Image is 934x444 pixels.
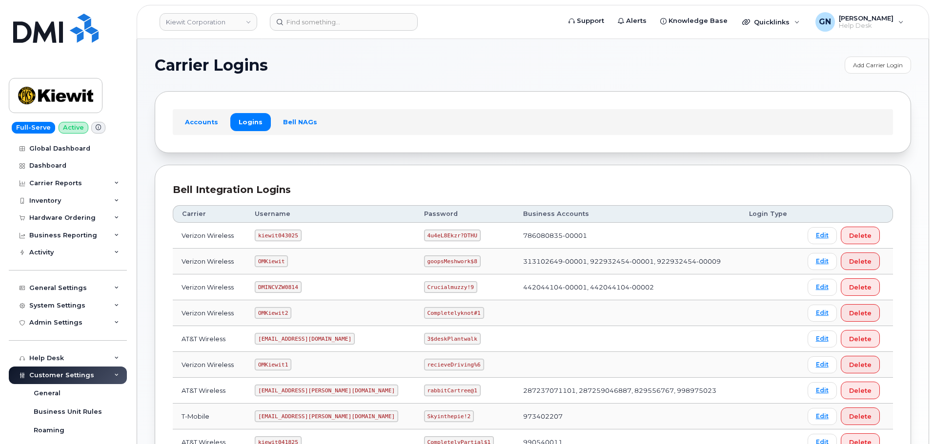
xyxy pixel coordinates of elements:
td: 287237071101, 287259046887, 829556767, 998975023 [514,378,740,404]
code: [EMAIL_ADDRESS][PERSON_NAME][DOMAIN_NAME] [255,385,398,396]
span: Delete [849,231,872,240]
iframe: Messenger Launcher [892,402,927,437]
a: Edit [808,279,837,296]
code: [EMAIL_ADDRESS][DOMAIN_NAME] [255,333,355,345]
code: goopsMeshwork$8 [424,255,481,267]
code: 3$deskPlantwalk [424,333,481,345]
code: rabbitCartree@1 [424,385,481,396]
td: Verizon Wireless [173,300,246,326]
th: Password [415,205,514,223]
td: 313102649-00001, 922932454-00001, 922932454-00009 [514,249,740,274]
td: AT&T Wireless [173,378,246,404]
a: Edit [808,305,837,322]
a: Edit [808,227,837,244]
th: Business Accounts [514,205,740,223]
a: Edit [808,382,837,399]
a: Edit [808,408,837,425]
span: Delete [849,360,872,369]
code: DMINCVZW0814 [255,281,301,293]
span: Delete [849,334,872,344]
th: Username [246,205,415,223]
a: Edit [808,356,837,373]
td: 973402207 [514,404,740,429]
code: 4u4eL8Ekzr?DTHU [424,230,481,241]
td: 442044104-00001, 442044104-00002 [514,274,740,300]
a: Edit [808,253,837,270]
code: Crucialmuzzy!9 [424,281,477,293]
span: Delete [849,412,872,421]
span: Delete [849,257,872,266]
a: Add Carrier Login [845,57,911,74]
td: AT&T Wireless [173,326,246,352]
code: [EMAIL_ADDRESS][PERSON_NAME][DOMAIN_NAME] [255,410,398,422]
span: Delete [849,386,872,395]
code: OMKiewit [255,255,288,267]
code: OMKiewit1 [255,359,291,370]
button: Delete [841,227,880,244]
th: Login Type [740,205,799,223]
td: Verizon Wireless [173,352,246,378]
button: Delete [841,407,880,425]
td: T-Mobile [173,404,246,429]
div: Bell Integration Logins [173,183,893,197]
span: Carrier Logins [155,58,268,73]
td: 786080835-00001 [514,223,740,249]
code: Completelyknot#1 [424,307,484,319]
th: Carrier [173,205,246,223]
span: Delete [849,283,872,292]
button: Delete [841,330,880,347]
button: Delete [841,356,880,373]
code: kiewit043025 [255,230,301,241]
td: Verizon Wireless [173,249,246,274]
td: Verizon Wireless [173,223,246,249]
button: Delete [841,252,880,270]
code: Skyinthepie!2 [424,410,474,422]
a: Edit [808,330,837,347]
span: Delete [849,309,872,318]
button: Delete [841,304,880,322]
code: recieveDriving%6 [424,359,484,370]
button: Delete [841,278,880,296]
a: Bell NAGs [275,113,325,131]
a: Accounts [177,113,226,131]
button: Delete [841,382,880,399]
a: Logins [230,113,271,131]
code: OMKiewit2 [255,307,291,319]
td: Verizon Wireless [173,274,246,300]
